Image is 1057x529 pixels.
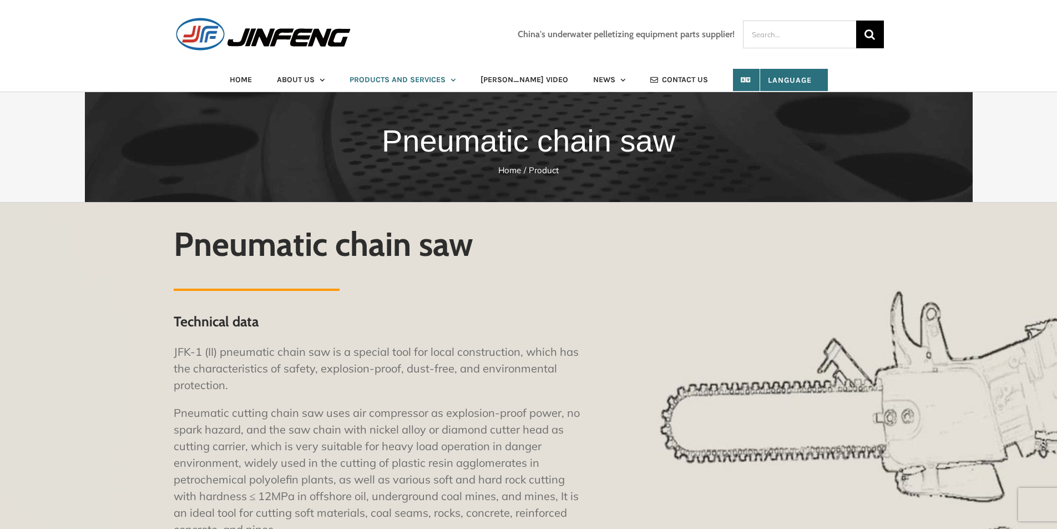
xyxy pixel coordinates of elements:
[593,69,625,91] a: NEWS
[481,76,568,84] span: [PERSON_NAME] VIDEO
[749,75,812,85] span: Language
[481,69,568,91] a: [PERSON_NAME] VIDEO
[17,118,1040,164] h1: Pneumatic chain saw
[593,76,615,84] span: NEWS
[498,165,521,175] a: Home
[529,165,559,175] a: Product
[277,69,325,91] a: ABOUT US
[743,21,856,48] input: Search...
[174,69,884,91] nav: Main Menu
[174,313,259,330] strong: Technical data
[518,29,735,39] h3: China's underwater pelletizing equipment parts supplier!
[662,76,708,84] span: CONTACT US
[230,69,252,91] a: HOME
[650,69,708,91] a: CONTACT US
[230,76,252,84] span: HOME
[277,76,315,84] span: ABOUT US
[350,69,456,91] a: PRODUCTS AND SERVICES
[350,76,446,84] span: PRODUCTS AND SERVICES
[856,21,884,48] input: Search
[174,226,589,263] h2: Pneumatic chain saw
[174,344,589,394] p: JFK-1 (II) pneumatic chain saw is a special tool for local construction, which has the characteri...
[174,17,353,52] img: JINFENG Logo
[17,164,1040,177] nav: Breadcrumb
